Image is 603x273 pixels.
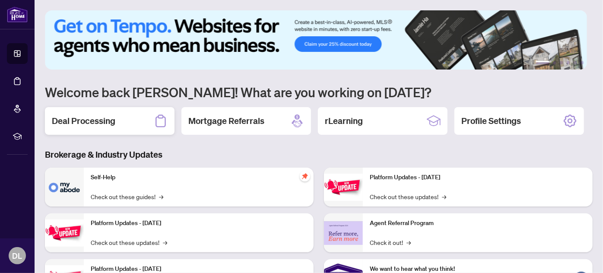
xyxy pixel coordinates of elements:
[163,238,167,247] span: →
[91,192,163,201] a: Check out these guides!→
[560,61,563,64] button: 3
[52,115,115,127] h2: Deal Processing
[188,115,264,127] h2: Mortgage Referrals
[370,173,586,182] p: Platform Updates - [DATE]
[567,61,570,64] button: 4
[553,61,556,64] button: 2
[45,149,593,161] h3: Brokerage & Industry Updates
[370,238,411,247] a: Check it out!→
[45,219,84,247] img: Platform Updates - September 16, 2025
[45,168,84,206] img: Self-Help
[536,61,549,64] button: 1
[324,174,363,201] img: Platform Updates - June 23, 2025
[91,219,307,228] p: Platform Updates - [DATE]
[406,238,411,247] span: →
[442,192,446,201] span: →
[324,221,363,245] img: Agent Referral Program
[461,115,521,127] h2: Profile Settings
[13,250,22,262] span: DL
[370,219,586,228] p: Agent Referral Program
[7,6,28,22] img: logo
[45,10,587,70] img: Slide 0
[159,192,163,201] span: →
[91,238,167,247] a: Check out these updates!→
[325,115,363,127] h2: rLearning
[91,173,307,182] p: Self-Help
[581,61,584,64] button: 6
[300,171,310,181] span: pushpin
[568,243,594,269] button: Open asap
[370,192,446,201] a: Check out these updates!→
[574,61,577,64] button: 5
[45,84,593,100] h1: Welcome back [PERSON_NAME]! What are you working on [DATE]?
